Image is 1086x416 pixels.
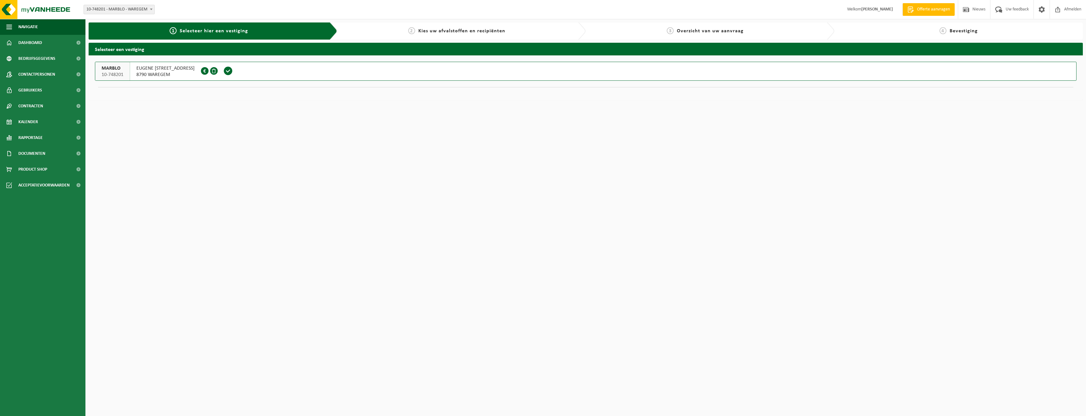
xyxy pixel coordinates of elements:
span: Kalender [18,114,38,130]
span: Selecteer hier een vestiging [180,28,248,34]
span: Navigatie [18,19,38,35]
span: Overzicht van uw aanvraag [677,28,744,34]
span: Offerte aanvragen [915,6,952,13]
span: 3 [667,27,674,34]
span: 1 [170,27,177,34]
span: 4 [939,27,946,34]
span: EUGENE [STREET_ADDRESS] [136,65,195,72]
span: Dashboard [18,35,42,51]
span: Product Shop [18,161,47,177]
strong: [PERSON_NAME] [861,7,893,12]
span: Kies uw afvalstoffen en recipiënten [418,28,505,34]
button: MARBLO 10-748201 EUGENE [STREET_ADDRESS]8790 WAREGEM [95,62,1077,81]
span: 10-748201 - MARBLO - WAREGEM [84,5,154,14]
span: Contactpersonen [18,66,55,82]
span: Contracten [18,98,43,114]
h2: Selecteer een vestiging [89,43,1083,55]
span: Acceptatievoorwaarden [18,177,70,193]
a: Offerte aanvragen [902,3,955,16]
span: Documenten [18,146,45,161]
span: Bedrijfsgegevens [18,51,55,66]
span: 10-748201 [102,72,123,78]
span: Bevestiging [950,28,978,34]
span: Rapportage [18,130,43,146]
span: 10-748201 - MARBLO - WAREGEM [84,5,155,14]
span: MARBLO [102,65,123,72]
span: Gebruikers [18,82,42,98]
span: 8790 WAREGEM [136,72,195,78]
span: 2 [408,27,415,34]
